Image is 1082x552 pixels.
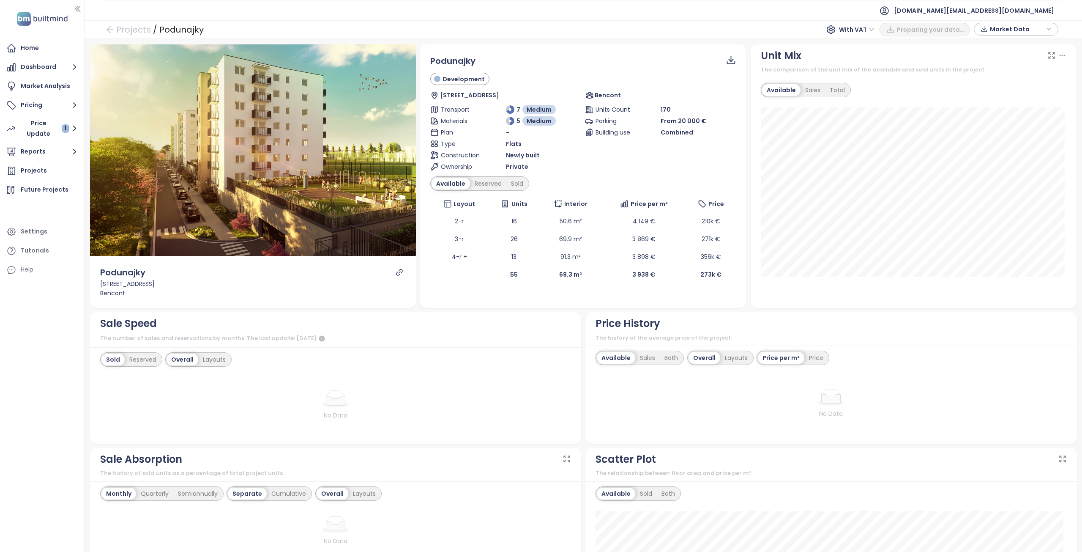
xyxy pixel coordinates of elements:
span: Units [511,199,527,209]
span: Plan [441,128,479,137]
span: Interior [564,199,587,209]
b: 3 938 € [632,270,655,279]
div: Podunajky [159,22,204,37]
img: logo [14,10,70,27]
span: Transport [441,105,479,114]
div: Both [657,488,680,500]
div: Projects [21,165,47,176]
button: Preparing your data... [880,23,970,36]
span: Price [708,199,724,209]
span: With VAT [839,23,874,36]
a: Future Projects [4,181,80,198]
div: Help [4,261,80,278]
button: Dashboard [4,59,80,76]
div: Available [597,352,635,364]
span: Preparing your data... [897,25,965,34]
div: Price [804,352,828,364]
span: Podunajky [430,55,475,67]
div: Future Projects [21,184,68,195]
span: Type [441,139,479,148]
div: Available [762,84,801,96]
div: / [153,22,157,37]
div: Sold [635,488,657,500]
div: [STREET_ADDRESS] [100,279,406,288]
div: Cumulative [267,488,311,500]
span: 7 [516,105,520,114]
span: Price per m² [631,199,668,209]
span: [STREET_ADDRESS] [440,91,499,100]
div: Sold [101,354,125,365]
span: 4 149 € [633,217,655,225]
span: From 20 000 € [661,117,706,125]
div: The relationship between floor area and price per m². [596,469,1067,478]
div: Layouts [348,488,380,500]
td: 16 [489,212,540,230]
a: link [396,269,403,276]
span: 170 [661,105,671,114]
div: Sales [801,84,825,96]
div: Sale Absorption [100,451,182,467]
span: 271k € [702,235,720,243]
div: Both [660,352,683,364]
span: Medium [527,105,552,114]
a: Settings [4,223,80,240]
div: Help [21,264,33,275]
div: 1 [62,124,69,133]
a: Tutorials [4,242,80,259]
span: Ownership [441,162,479,171]
td: 26 [489,230,540,248]
td: 2-r [430,212,488,230]
div: No Data [620,409,1042,418]
div: Price History [596,316,660,332]
div: The comparison of the unit mix of the available and sold units in the project. [761,66,1067,74]
span: [DOMAIN_NAME][EMAIL_ADDRESS][DOMAIN_NAME] [894,0,1054,21]
span: Development [443,74,485,84]
span: Market Data [990,23,1044,36]
div: Price per m² [758,352,804,364]
span: Combined [661,128,693,137]
div: Total [825,84,850,96]
a: Projects [4,162,80,179]
div: Monthly [101,488,136,500]
div: Available [432,178,470,189]
div: Overall [317,488,348,500]
div: No Data [100,536,571,546]
div: Overall [167,354,198,365]
span: Building use [596,128,634,137]
span: Medium [527,116,552,126]
span: Layout [454,199,475,209]
div: Layouts [720,352,752,364]
div: Available [597,488,635,500]
span: 5 [516,116,520,126]
span: arrow-left [106,25,114,34]
span: Materials [441,116,479,126]
div: Home [21,43,39,53]
div: Tutorials [21,245,49,256]
td: 50.6 m² [540,212,602,230]
div: Reserved [470,178,506,189]
div: Market Analysis [21,81,70,91]
div: The history of the average price of the project. [596,334,1067,342]
span: 210k € [702,217,720,225]
td: 13 [489,248,540,266]
div: Price Update [20,118,69,139]
b: 55 [510,270,518,279]
a: Market Analysis [4,78,80,95]
div: No Data [125,411,547,420]
div: Reserved [125,354,161,365]
span: Units Count [596,105,634,114]
td: 3-r [430,230,488,248]
b: 69.3 m² [559,270,582,279]
button: Price Update 1 [4,116,80,141]
span: Private [506,162,528,171]
td: 69.9 m² [540,230,602,248]
td: 91.3 m² [540,248,602,266]
span: 3 898 € [632,253,656,261]
div: Scatter Plot [596,451,656,467]
div: Sold [506,178,528,189]
div: Bencont [100,288,406,298]
div: Overall [689,352,720,364]
div: Sale Speed [100,316,157,332]
span: Newly built [506,151,540,160]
